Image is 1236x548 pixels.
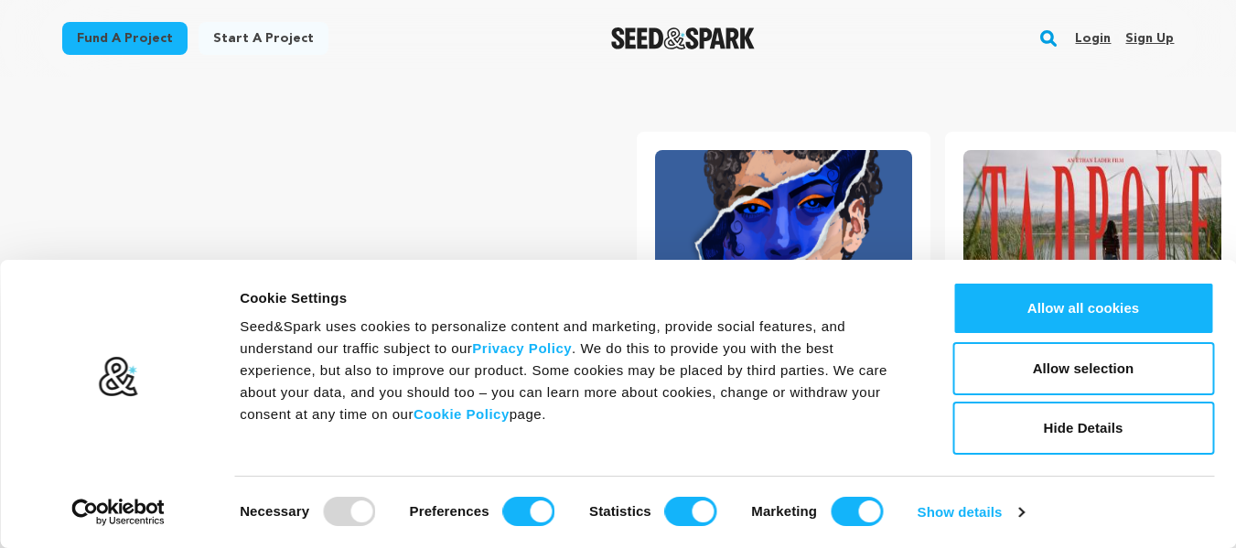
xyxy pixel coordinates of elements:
[199,22,328,55] a: Start a project
[655,150,913,326] img: ESTA NOCHE image
[472,340,572,356] a: Privacy Policy
[410,503,489,519] strong: Preferences
[952,282,1214,335] button: Allow all cookies
[918,499,1024,526] a: Show details
[751,503,817,519] strong: Marketing
[240,287,911,309] div: Cookie Settings
[98,356,139,398] img: logo
[952,342,1214,395] button: Allow selection
[1125,24,1174,53] a: Sign up
[589,503,651,519] strong: Statistics
[38,499,199,526] a: Usercentrics Cookiebot - opens in a new window
[414,406,510,422] a: Cookie Policy
[611,27,755,49] img: Seed&Spark Logo Dark Mode
[963,150,1221,326] img: TADPOLE image
[952,402,1214,455] button: Hide Details
[239,489,240,490] legend: Consent Selection
[240,503,309,519] strong: Necessary
[62,22,188,55] a: Fund a project
[1075,24,1111,53] a: Login
[611,27,755,49] a: Seed&Spark Homepage
[240,316,911,425] div: Seed&Spark uses cookies to personalize content and marketing, provide social features, and unders...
